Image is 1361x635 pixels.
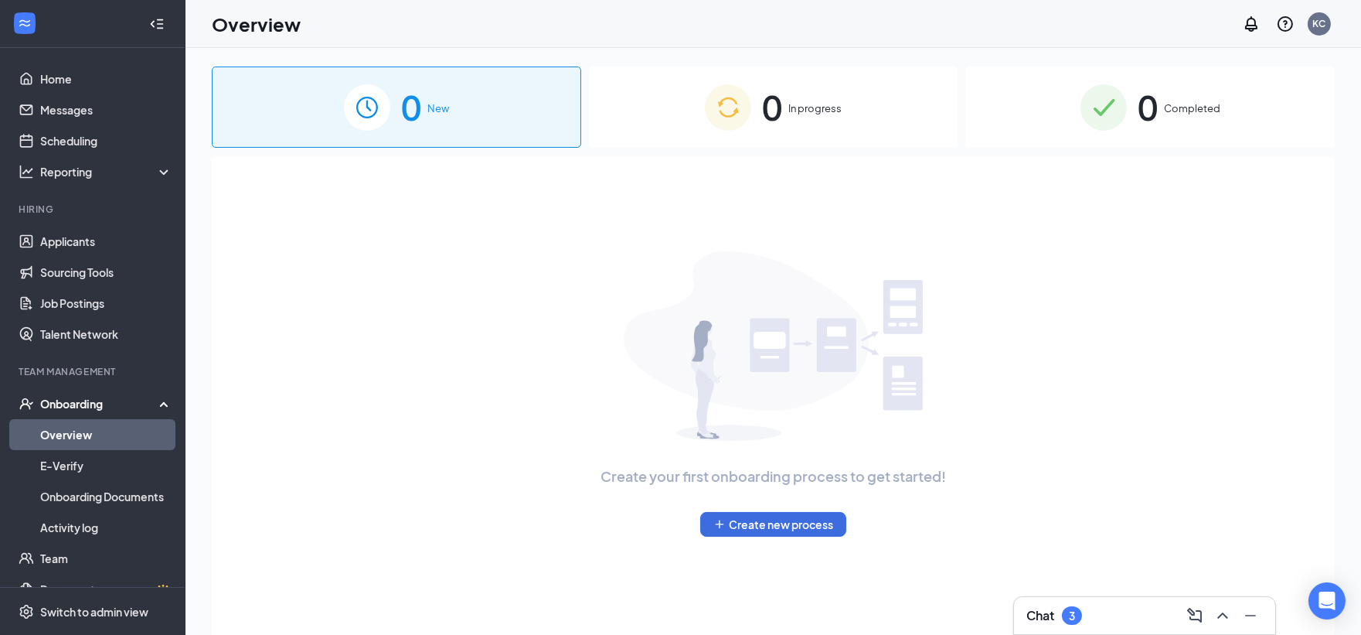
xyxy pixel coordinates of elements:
span: 0 [1138,80,1158,134]
div: Hiring [19,203,169,216]
a: Talent Network [40,319,172,350]
a: Job Postings [40,288,172,319]
a: Sourcing Tools [40,257,172,288]
svg: ChevronUp [1213,606,1232,625]
svg: QuestionInfo [1276,15,1295,33]
div: 3 [1069,609,1075,623]
a: Onboarding Documents [40,481,172,512]
svg: WorkstreamLogo [17,15,32,31]
span: Completed [1164,101,1220,116]
button: Minimize [1238,603,1263,628]
div: Onboarding [40,396,159,411]
div: Switch to admin view [40,604,148,620]
a: Activity log [40,512,172,543]
svg: Settings [19,604,34,620]
svg: UserCheck [19,396,34,411]
button: ComposeMessage [1182,603,1207,628]
a: Scheduling [40,125,172,156]
button: ChevronUp [1210,603,1235,628]
svg: Plus [713,518,726,531]
span: Create your first onboarding process to get started! [601,466,946,487]
a: Home [40,63,172,94]
span: 0 [762,80,782,134]
a: Overview [40,419,172,450]
button: PlusCreate new process [700,512,846,537]
span: New [427,101,449,116]
a: Applicants [40,226,172,257]
svg: Notifications [1242,15,1261,33]
span: In progress [788,101,842,116]
h3: Chat [1026,607,1054,624]
span: 0 [401,80,421,134]
svg: Collapse [149,16,165,32]
a: DocumentsCrown [40,574,172,605]
svg: Analysis [19,164,34,179]
svg: ComposeMessage [1186,606,1204,625]
div: Open Intercom Messenger [1308,582,1346,620]
a: Team [40,543,172,574]
div: Reporting [40,164,173,179]
div: Team Management [19,365,169,378]
h1: Overview [212,11,301,37]
div: KC [1313,17,1326,30]
a: E-Verify [40,450,172,481]
a: Messages [40,94,172,125]
svg: Minimize [1241,606,1260,625]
